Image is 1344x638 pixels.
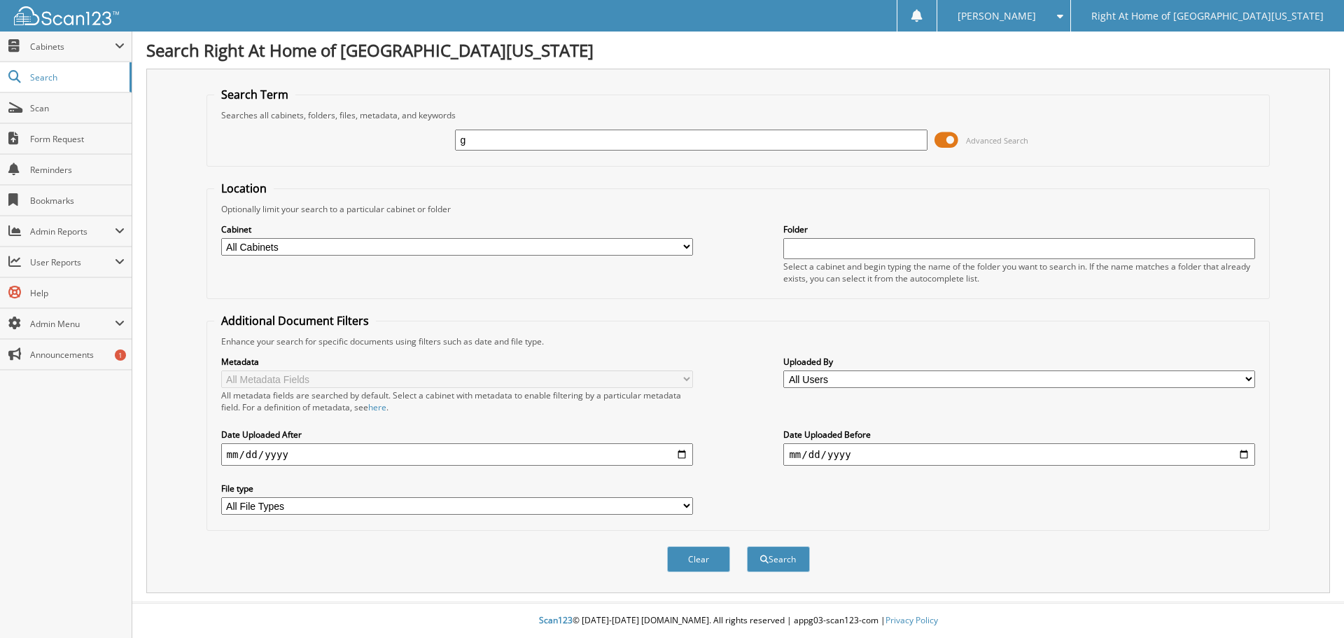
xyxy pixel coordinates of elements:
[30,195,125,207] span: Bookmarks
[783,429,1255,441] label: Date Uploaded Before
[30,226,115,237] span: Admin Reports
[30,102,125,114] span: Scan
[221,443,693,466] input: start
[958,12,1036,20] span: [PERSON_NAME]
[30,349,125,361] span: Announcements
[214,313,376,328] legend: Additional Document Filters
[30,164,125,176] span: Reminders
[1091,12,1324,20] span: Right At Home of [GEOGRAPHIC_DATA][US_STATE]
[221,389,693,413] div: All metadata fields are searched by default. Select a cabinet with metadata to enable filtering b...
[30,318,115,330] span: Admin Menu
[539,614,573,626] span: Scan123
[30,287,125,299] span: Help
[214,87,295,102] legend: Search Term
[214,109,1263,121] div: Searches all cabinets, folders, files, metadata, and keywords
[30,133,125,145] span: Form Request
[747,546,810,572] button: Search
[132,604,1344,638] div: © [DATE]-[DATE] [DOMAIN_NAME]. All rights reserved | appg03-scan123-com |
[783,223,1255,235] label: Folder
[221,429,693,441] label: Date Uploaded After
[214,181,274,196] legend: Location
[30,71,122,83] span: Search
[783,443,1255,466] input: end
[368,401,386,413] a: here
[667,546,730,572] button: Clear
[115,349,126,361] div: 1
[146,39,1330,62] h1: Search Right At Home of [GEOGRAPHIC_DATA][US_STATE]
[885,614,938,626] a: Privacy Policy
[214,203,1263,215] div: Optionally limit your search to a particular cabinet or folder
[966,135,1028,146] span: Advanced Search
[214,335,1263,347] div: Enhance your search for specific documents using filters such as date and file type.
[221,356,693,368] label: Metadata
[221,223,693,235] label: Cabinet
[221,483,693,494] label: File type
[30,41,115,53] span: Cabinets
[30,256,115,268] span: User Reports
[783,356,1255,368] label: Uploaded By
[14,6,119,25] img: scan123-logo-white.svg
[783,261,1255,284] div: Select a cabinet and begin typing the name of the folder you want to search in. If the name match...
